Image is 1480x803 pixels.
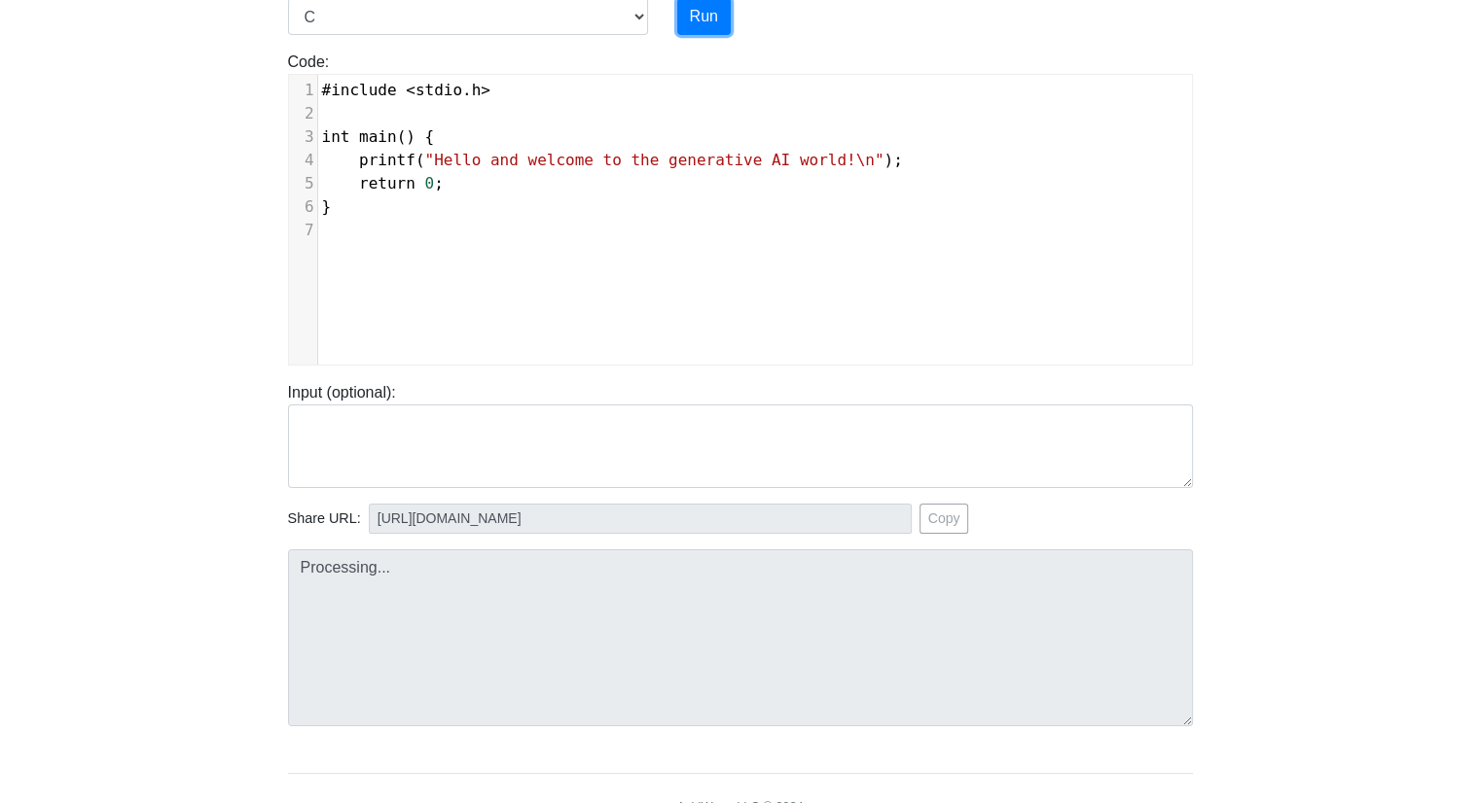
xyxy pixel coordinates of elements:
div: 2 [289,102,317,125]
span: 0 [424,174,434,192]
span: #include [322,81,397,99]
span: < [406,81,415,99]
span: stdio [415,81,462,99]
div: 6 [289,195,317,219]
span: () { [322,127,435,146]
div: 1 [289,79,317,102]
span: . [322,81,491,99]
div: 7 [289,219,317,242]
span: Share URL: [288,508,361,530]
div: 3 [289,125,317,149]
span: h [472,81,482,99]
span: main [359,127,397,146]
input: No share available yet [369,504,912,534]
span: return [359,174,415,192]
span: "Hello and welcome to the generative AI world!\n" [424,151,884,169]
span: > [481,81,490,99]
span: printf [359,151,415,169]
span: ( ); [322,151,903,169]
div: 4 [289,149,317,172]
div: Input (optional): [273,381,1208,488]
span: } [322,197,332,216]
span: int [322,127,350,146]
div: Code: [273,51,1208,366]
div: 5 [289,172,317,195]
span: ; [322,174,444,192]
button: Copy [920,504,969,534]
